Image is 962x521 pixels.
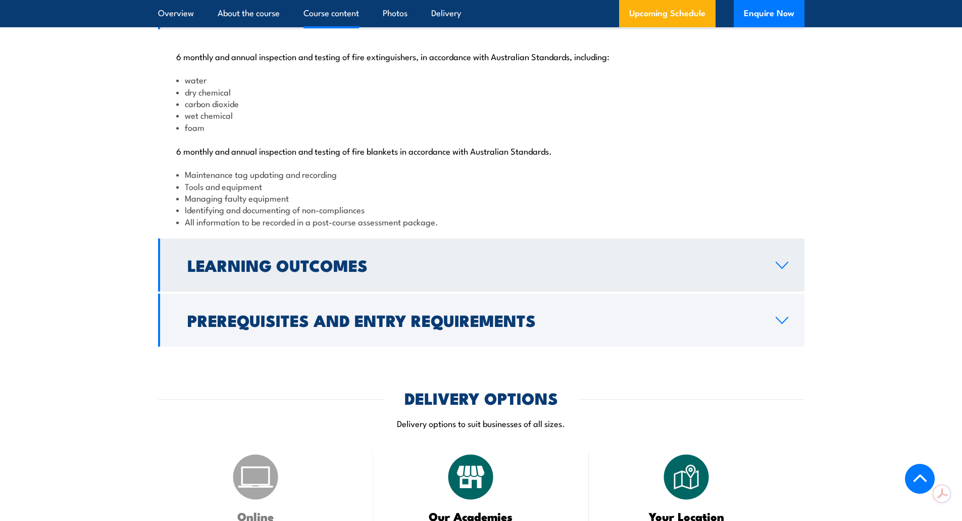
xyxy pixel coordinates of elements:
h2: DELIVERY OPTIONS [404,391,558,405]
li: carbon dioxide [176,98,786,109]
li: wet chemical [176,109,786,121]
h2: Learning Outcomes [187,258,760,272]
p: Delivery options to suit businesses of all sizes. [158,417,804,429]
li: Managing faulty equipment [176,192,786,204]
li: All information to be recorded in a post-course assessment package. [176,216,786,227]
p: 6 monthly and annual inspection and testing of fire extinguishers, in accordance with Australian ... [176,51,786,61]
li: Identifying and documenting of non-compliances [176,204,786,215]
li: water [176,74,786,85]
li: foam [176,121,786,133]
h2: Prerequisites and Entry Requirements [187,313,760,327]
a: Learning Outcomes [158,239,804,292]
li: Tools and equipment [176,180,786,192]
a: Prerequisites and Entry Requirements [158,294,804,347]
p: 6 monthly and annual inspection and testing of fire blankets in accordance with Australian Standa... [176,146,786,156]
li: dry chemical [176,86,786,98]
li: Maintenance tag updating and recording [176,168,786,180]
